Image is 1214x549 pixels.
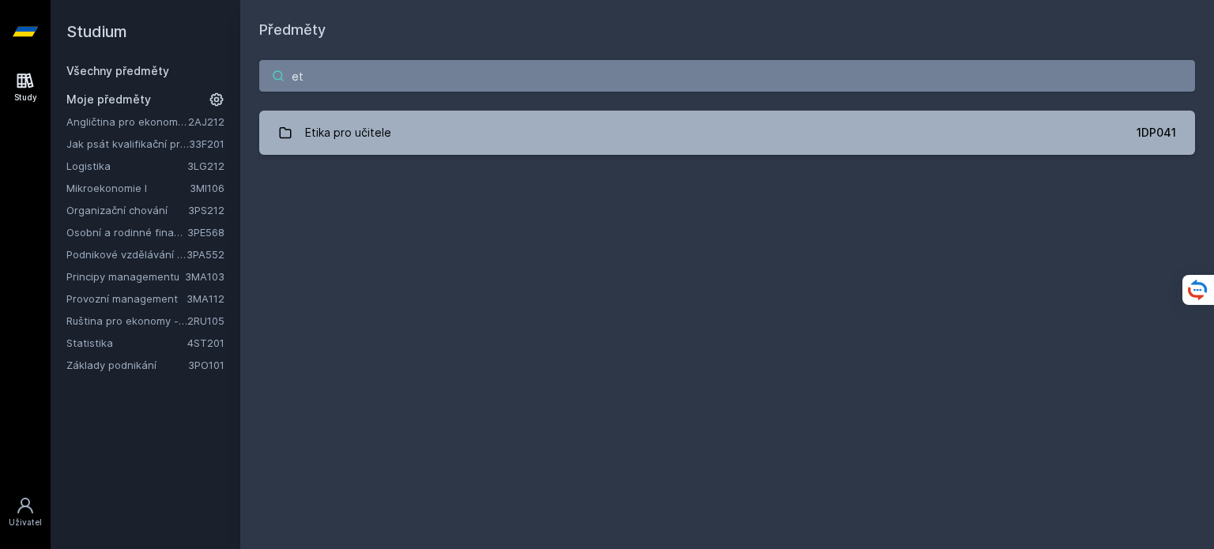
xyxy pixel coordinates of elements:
[259,19,1195,41] h1: Předměty
[66,224,187,240] a: Osobní a rodinné finance
[66,335,187,351] a: Statistika
[188,359,224,371] a: 3PO101
[187,248,224,261] a: 3PA552
[190,182,224,194] a: 3MI106
[187,160,224,172] a: 3LG212
[188,204,224,216] a: 3PS212
[3,488,47,536] a: Uživatel
[14,92,37,103] div: Study
[189,137,224,150] a: 33F201
[66,357,188,373] a: Základy podnikání
[66,313,187,329] a: Ruština pro ekonomy - středně pokročilá úroveň 1 (B1)
[66,92,151,107] span: Moje předměty
[66,246,187,262] a: Podnikové vzdělávání v praxi
[66,269,185,284] a: Principy managementu
[66,291,187,306] a: Provozní management
[305,117,391,149] div: Etika pro učitele
[9,517,42,528] div: Uživatel
[1137,125,1176,141] div: 1DP041
[185,270,224,283] a: 3MA103
[66,114,188,130] a: Angličtina pro ekonomická studia 2 (B2/C1)
[66,202,188,218] a: Organizační chování
[66,64,169,77] a: Všechny předměty
[187,226,224,239] a: 3PE568
[259,111,1195,155] a: Etika pro učitele 1DP041
[66,180,190,196] a: Mikroekonomie I
[187,337,224,349] a: 4ST201
[188,115,224,128] a: 2AJ212
[66,136,189,152] a: Jak psát kvalifikační práci
[3,63,47,111] a: Study
[187,314,224,327] a: 2RU105
[187,292,224,305] a: 3MA112
[259,60,1195,92] input: Název nebo ident předmětu…
[66,158,187,174] a: Logistika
